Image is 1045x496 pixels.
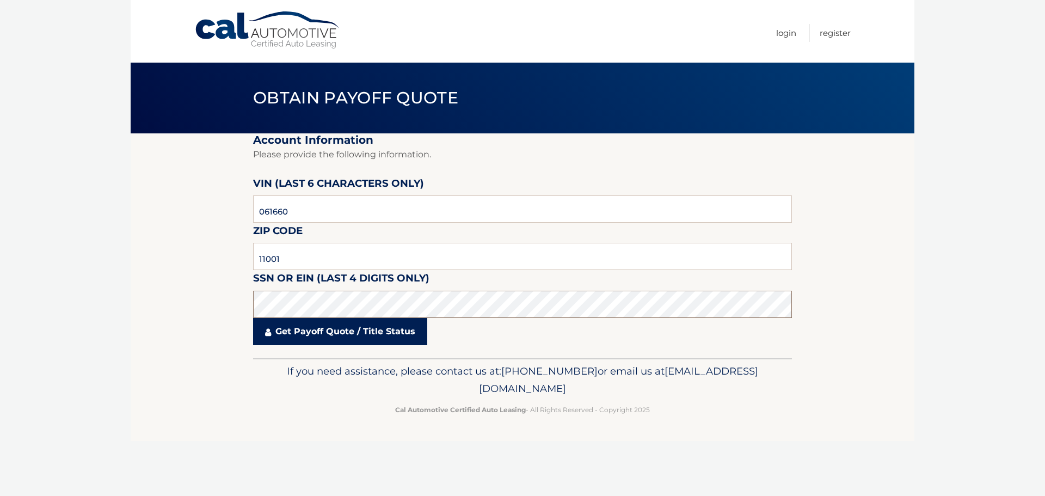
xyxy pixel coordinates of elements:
[253,147,792,162] p: Please provide the following information.
[253,223,303,243] label: Zip Code
[820,24,851,42] a: Register
[253,270,429,290] label: SSN or EIN (last 4 digits only)
[501,365,598,377] span: [PHONE_NUMBER]
[253,133,792,147] h2: Account Information
[253,88,458,108] span: Obtain Payoff Quote
[253,175,424,195] label: VIN (last 6 characters only)
[260,404,785,415] p: - All Rights Reserved - Copyright 2025
[395,406,526,414] strong: Cal Automotive Certified Auto Leasing
[194,11,341,50] a: Cal Automotive
[260,363,785,397] p: If you need assistance, please contact us at: or email us at
[776,24,796,42] a: Login
[253,318,427,345] a: Get Payoff Quote / Title Status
